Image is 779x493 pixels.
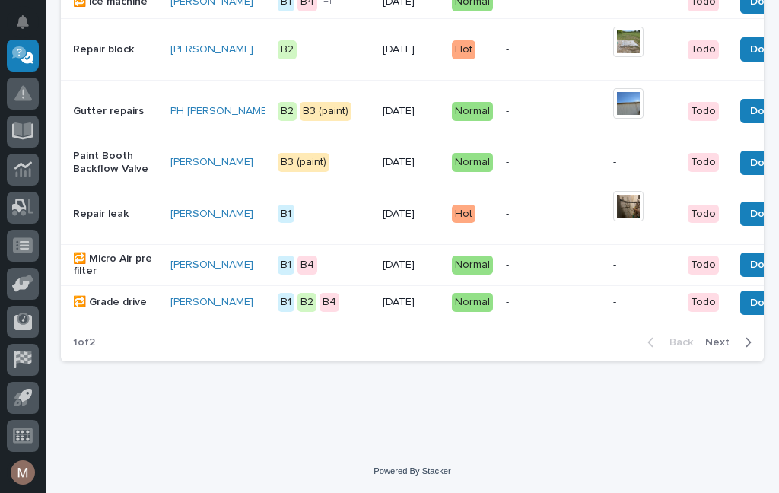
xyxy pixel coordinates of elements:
[506,43,601,56] p: -
[452,205,475,224] div: Hot
[688,153,719,172] div: Todo
[73,208,158,221] p: Repair leak
[452,293,493,312] div: Normal
[613,156,676,169] p: -
[506,156,601,169] p: -
[19,15,39,40] div: Notifications
[278,102,297,121] div: B2
[452,153,493,172] div: Normal
[705,336,739,349] span: Next
[320,293,339,312] div: B4
[383,296,440,309] p: [DATE]
[452,102,493,121] div: Normal
[73,43,158,56] p: Repair block
[300,102,351,121] div: B3 (paint)
[750,205,777,223] span: Done
[506,296,601,309] p: -
[613,296,676,309] p: -
[452,256,493,275] div: Normal
[73,253,158,278] p: 🔁 Micro Air pre filter
[688,293,719,312] div: Todo
[506,105,601,118] p: -
[7,6,39,38] button: Notifications
[383,105,440,118] p: [DATE]
[688,205,719,224] div: Todo
[750,154,777,172] span: Done
[452,40,475,59] div: Hot
[170,43,253,56] a: [PERSON_NAME]
[278,205,294,224] div: B1
[297,293,316,312] div: B2
[61,324,107,361] p: 1 of 2
[73,105,158,118] p: Gutter repairs
[688,102,719,121] div: Todo
[170,296,253,309] a: [PERSON_NAME]
[613,259,676,272] p: -
[297,256,317,275] div: B4
[750,40,777,59] span: Done
[750,294,777,312] span: Done
[635,336,699,349] button: Back
[383,156,440,169] p: [DATE]
[688,256,719,275] div: Todo
[506,259,601,272] p: -
[278,256,294,275] div: B1
[750,256,777,274] span: Done
[170,259,253,272] a: [PERSON_NAME]
[278,293,294,312] div: B1
[374,466,450,476] a: Powered By Stacker
[383,43,440,56] p: [DATE]
[699,336,764,349] button: Next
[7,456,39,488] button: users-avatar
[383,259,440,272] p: [DATE]
[73,150,158,176] p: Paint Booth Backflow Valve
[660,336,693,349] span: Back
[170,156,253,169] a: [PERSON_NAME]
[506,208,601,221] p: -
[170,105,270,118] a: PH [PERSON_NAME]
[73,296,158,309] p: 🔁 Grade drive
[688,40,719,59] div: Todo
[383,208,440,221] p: [DATE]
[750,102,777,120] span: Done
[278,153,329,172] div: B3 (paint)
[278,40,297,59] div: B2
[170,208,253,221] a: [PERSON_NAME]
